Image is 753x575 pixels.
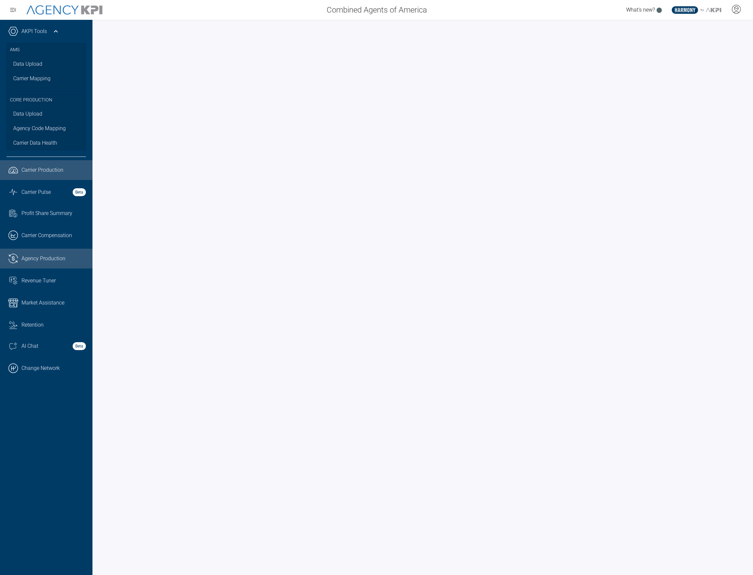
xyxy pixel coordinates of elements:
[21,166,63,174] span: Carrier Production
[7,136,86,150] a: Carrier Data Health
[7,71,86,86] a: Carrier Mapping
[73,342,86,350] strong: Beta
[21,209,72,217] span: Profit Share Summary
[21,255,65,263] span: Agency Production
[21,342,38,350] span: AI Chat
[21,232,72,239] span: Carrier Compensation
[21,188,51,196] span: Carrier Pulse
[7,121,86,136] a: Agency Code Mapping
[21,321,86,329] div: Retention
[10,43,83,57] h3: AMS
[21,277,56,285] span: Revenue Tuner
[21,27,47,35] a: AKPI Tools
[626,7,655,13] span: What's new?
[7,107,86,121] a: Data Upload
[13,139,57,147] span: Carrier Data Health
[10,89,83,107] h3: Core Production
[73,188,86,196] strong: Beta
[327,4,427,16] span: Combined Agents of America
[26,5,102,15] img: AgencyKPI
[7,57,86,71] a: Data Upload
[21,299,64,307] span: Market Assistance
